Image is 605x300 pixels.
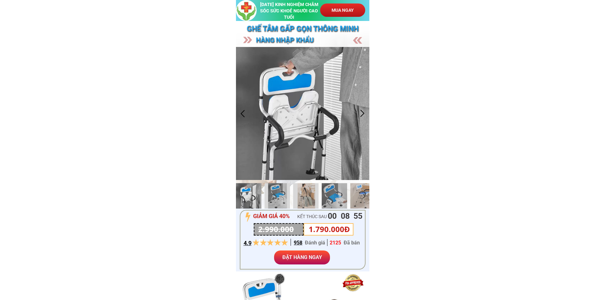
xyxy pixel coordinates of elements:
[256,35,356,56] h3: hàng nhập khẩu [GEOGRAPHIC_DATA]
[274,250,330,264] p: ĐẶT HÀNG NGAY
[344,240,360,246] span: Đã bán
[247,23,361,35] h3: Ghế tắm GẤP GỌN THÔNG MINH
[258,223,299,248] h3: 2.990.000Đ
[259,2,319,21] h3: [DATE] KINH NGHIỆM CHĂM SÓC SỨC KHOẺ NGƯỜI CAO TUỔI
[305,240,325,246] span: Đánh giá
[253,212,297,221] h3: GIẢM GIÁ 40%
[294,240,302,246] span: 958
[309,223,351,235] h3: 1.790.000Đ
[320,3,365,17] p: MUA NGAY
[297,213,340,220] h3: KẾT THÚC SAU
[330,240,341,246] span: 2125
[244,239,253,248] h3: 4.9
